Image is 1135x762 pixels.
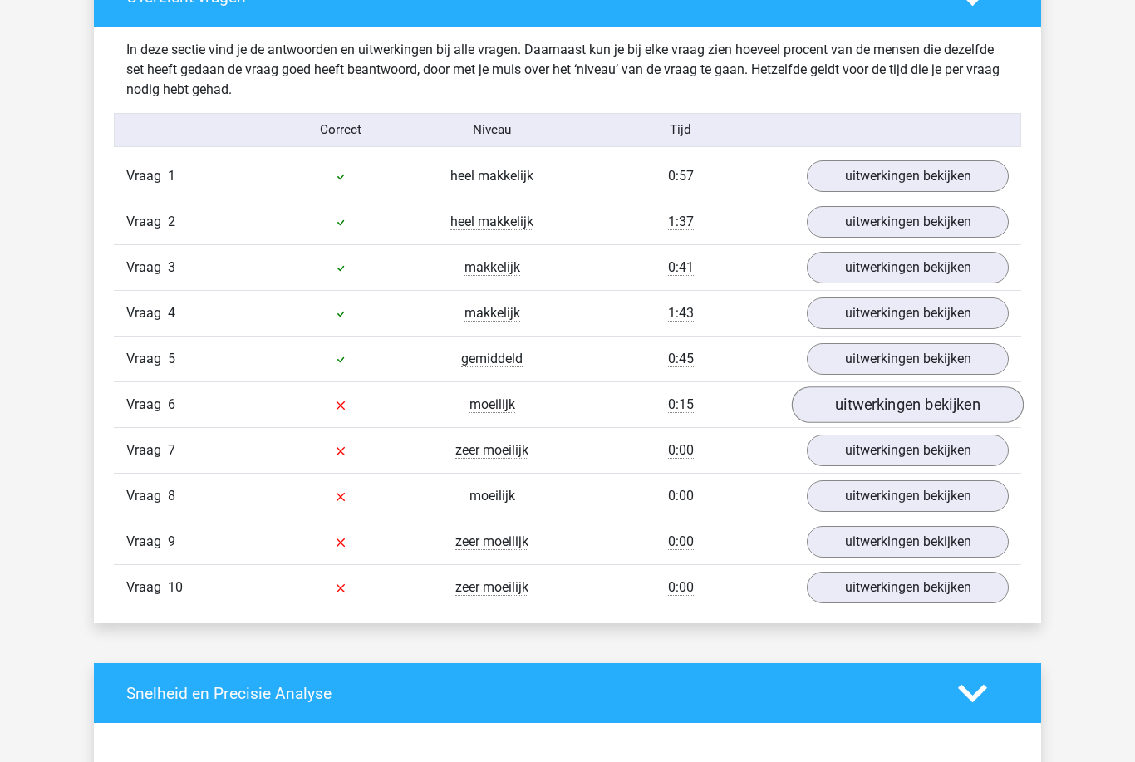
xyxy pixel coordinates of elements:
[792,386,1024,423] a: uitwerkingen bekijken
[266,120,417,140] div: Correct
[126,258,168,278] span: Vraag
[168,396,175,412] span: 6
[168,168,175,184] span: 1
[469,488,515,504] span: moeilijk
[668,259,694,276] span: 0:41
[168,442,175,458] span: 7
[807,252,1009,283] a: uitwerkingen bekijken
[807,572,1009,603] a: uitwerkingen bekijken
[668,533,694,550] span: 0:00
[126,212,168,232] span: Vraag
[168,305,175,321] span: 4
[807,480,1009,512] a: uitwerkingen bekijken
[126,349,168,369] span: Vraag
[455,579,528,596] span: zeer moeilijk
[469,396,515,413] span: moeilijk
[807,160,1009,192] a: uitwerkingen bekijken
[126,684,933,703] h4: Snelheid en Precisie Analyse
[668,579,694,596] span: 0:00
[126,166,168,186] span: Vraag
[807,526,1009,558] a: uitwerkingen bekijken
[450,214,533,230] span: heel makkelijk
[807,297,1009,329] a: uitwerkingen bekijken
[455,442,528,459] span: zeer moeilijk
[464,305,520,322] span: makkelijk
[807,343,1009,375] a: uitwerkingen bekijken
[126,532,168,552] span: Vraag
[168,488,175,504] span: 8
[807,206,1009,238] a: uitwerkingen bekijken
[126,395,168,415] span: Vraag
[168,351,175,366] span: 5
[807,435,1009,466] a: uitwerkingen bekijken
[450,168,533,184] span: heel makkelijk
[126,486,168,506] span: Vraag
[668,351,694,367] span: 0:45
[168,214,175,229] span: 2
[168,533,175,549] span: 9
[464,259,520,276] span: makkelijk
[168,579,183,595] span: 10
[668,214,694,230] span: 1:37
[668,168,694,184] span: 0:57
[416,120,567,140] div: Niveau
[668,488,694,504] span: 0:00
[168,259,175,275] span: 3
[668,442,694,459] span: 0:00
[455,533,528,550] span: zeer moeilijk
[114,40,1021,100] div: In deze sectie vind je de antwoorden en uitwerkingen bij alle vragen. Daarnaast kun je bij elke v...
[126,303,168,323] span: Vraag
[461,351,523,367] span: gemiddeld
[126,578,168,597] span: Vraag
[126,440,168,460] span: Vraag
[668,305,694,322] span: 1:43
[567,120,794,140] div: Tijd
[668,396,694,413] span: 0:15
